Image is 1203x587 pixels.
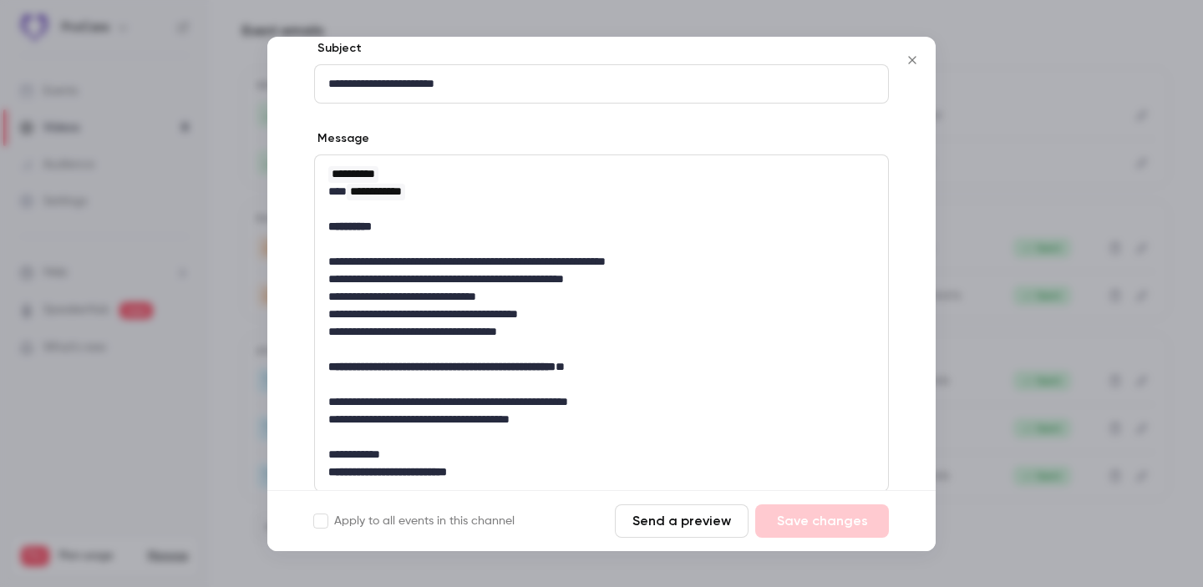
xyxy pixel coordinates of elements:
[314,40,362,57] label: Subject
[314,130,369,147] label: Message
[315,155,888,491] div: editor
[615,504,749,538] button: Send a preview
[315,65,888,103] div: editor
[314,513,515,529] label: Apply to all events in this channel
[896,43,929,77] button: Close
